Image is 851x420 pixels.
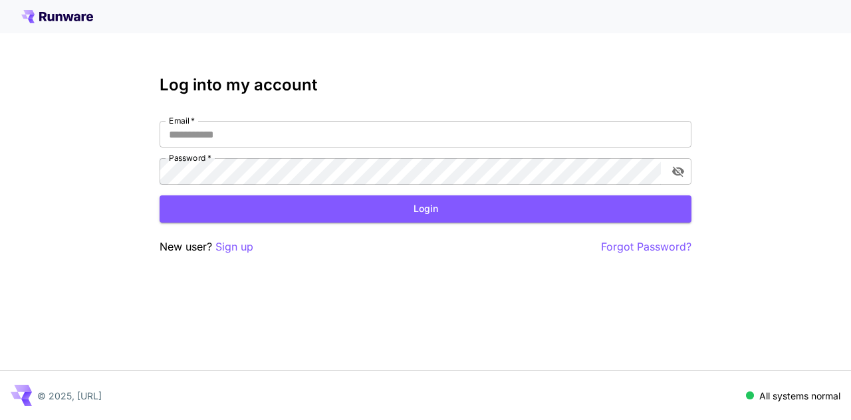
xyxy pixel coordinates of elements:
[37,389,102,403] p: © 2025, [URL]
[759,389,840,403] p: All systems normal
[169,115,195,126] label: Email
[160,239,253,255] p: New user?
[215,239,253,255] button: Sign up
[160,76,691,94] h3: Log into my account
[160,195,691,223] button: Login
[169,152,211,163] label: Password
[601,239,691,255] button: Forgot Password?
[666,159,690,183] button: toggle password visibility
